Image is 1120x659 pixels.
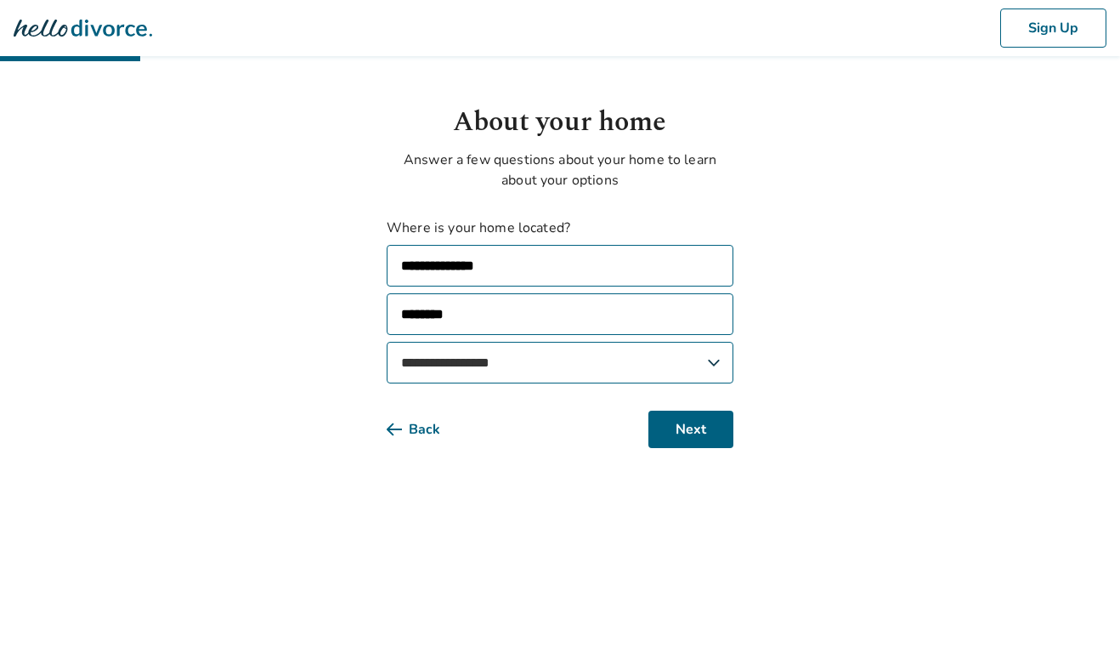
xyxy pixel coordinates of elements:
[648,411,733,448] button: Next
[1000,9,1106,48] button: Sign Up
[1035,577,1120,659] iframe: Chat Widget
[387,102,733,143] h1: About your home
[387,150,733,190] p: Answer a few questions about your home to learn about your options
[387,218,733,238] label: Where is your home located?
[387,411,467,448] button: Back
